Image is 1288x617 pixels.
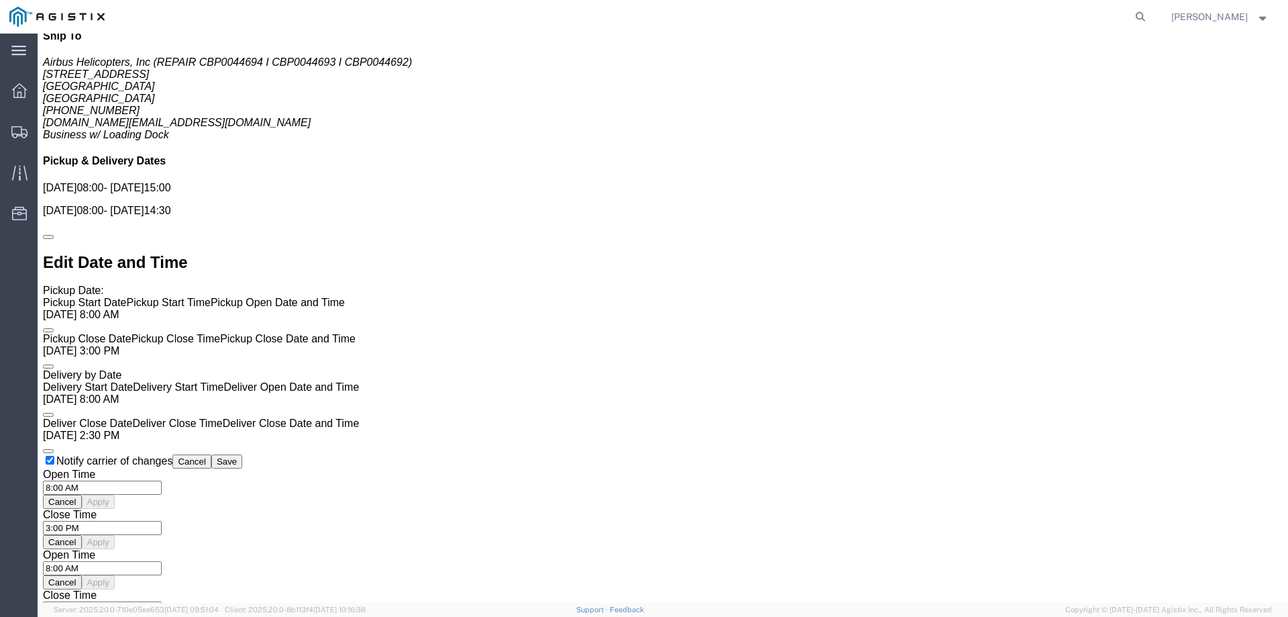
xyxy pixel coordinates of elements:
[1171,9,1270,25] button: [PERSON_NAME]
[610,606,644,614] a: Feedback
[164,606,219,614] span: [DATE] 09:51:04
[54,606,219,614] span: Server: 2025.20.0-710e05ee653
[313,606,366,614] span: [DATE] 10:16:38
[225,606,366,614] span: Client: 2025.20.0-8b113f4
[9,7,105,27] img: logo
[576,606,610,614] a: Support
[38,34,1288,603] iframe: FS Legacy Container
[1065,604,1272,616] span: Copyright © [DATE]-[DATE] Agistix Inc., All Rights Reserved
[1171,9,1248,24] span: Cierra Brown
